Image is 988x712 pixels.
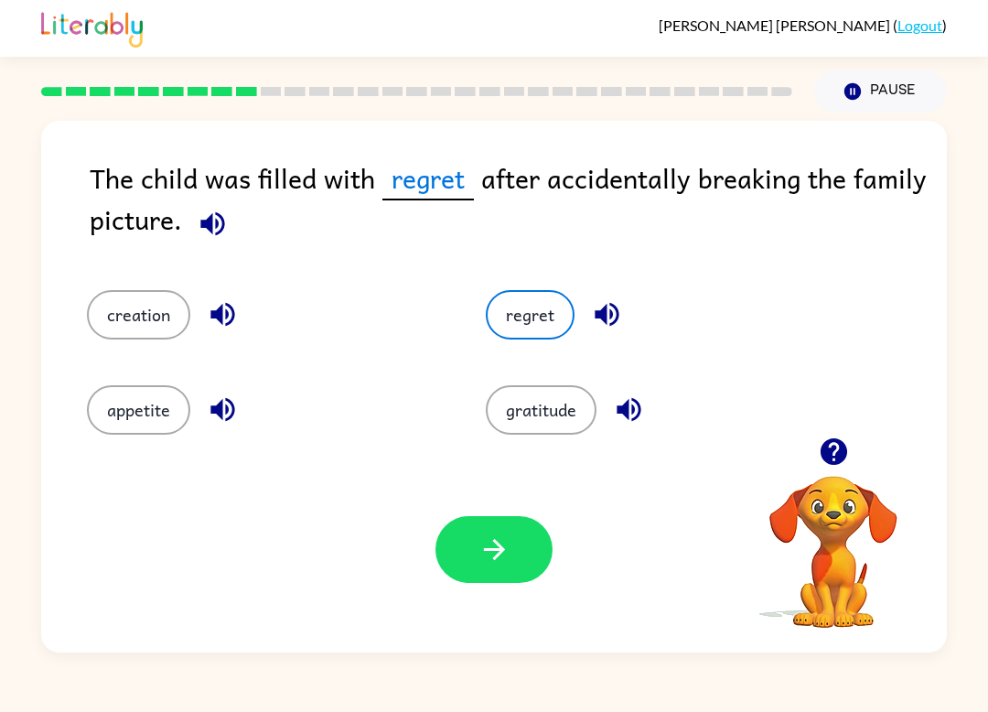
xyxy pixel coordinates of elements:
[486,290,575,340] button: regret
[814,70,947,113] button: Pause
[486,385,596,435] button: gratitude
[90,157,947,254] div: The child was filled with after accidentally breaking the family picture.
[41,7,143,48] img: Literably
[659,16,893,34] span: [PERSON_NAME] [PERSON_NAME]
[897,16,942,34] a: Logout
[87,290,190,340] button: creation
[87,385,190,435] button: appetite
[659,16,947,34] div: ( )
[382,157,474,200] span: regret
[742,448,925,631] video: Your browser must support playing .mp4 files to use Literably. Please try using another browser.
